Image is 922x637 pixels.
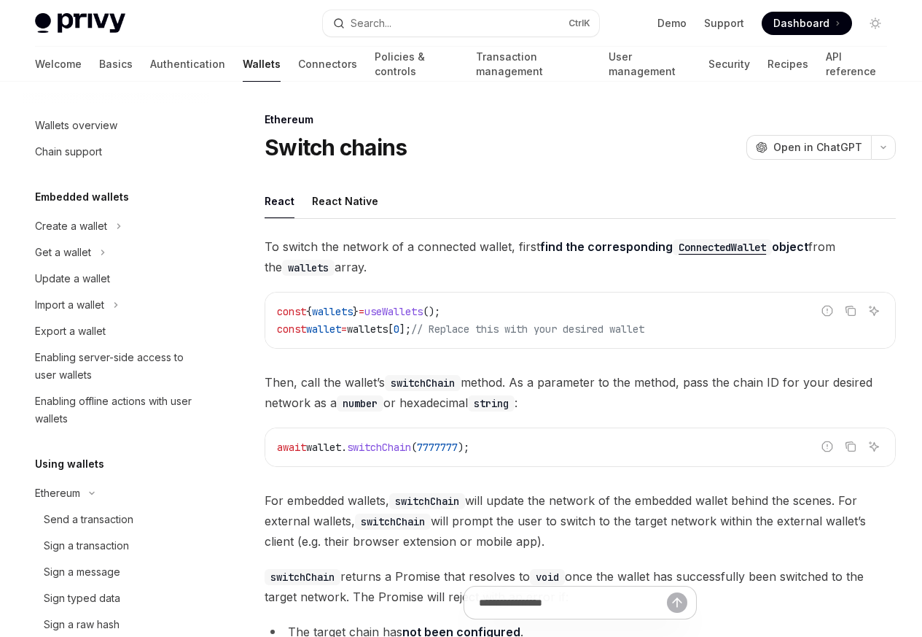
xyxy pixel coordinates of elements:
[864,301,883,320] button: Ask AI
[337,395,383,412] code: number
[44,511,133,528] div: Send a transaction
[388,323,394,336] span: [
[35,217,107,235] div: Create a wallet
[44,616,120,633] div: Sign a raw hash
[762,12,852,35] a: Dashboard
[99,47,133,82] a: Basics
[479,587,667,619] input: Ask a question...
[841,437,860,456] button: Copy the contents from the code block
[818,437,837,456] button: Report incorrect code
[746,135,871,160] button: Open in ChatGPT
[265,566,896,607] span: returns a Promise that resolves to once the wallet has successfully been switched to the target n...
[826,47,887,82] a: API reference
[277,305,306,318] span: const
[35,296,104,314] div: Import a wallet
[476,47,592,82] a: Transaction management
[35,117,117,134] div: Wallets overview
[35,244,91,261] div: Get a wallet
[265,236,896,277] span: To switch the network of a connected wallet, first from the array.
[23,292,210,318] button: Toggle Import a wallet section
[35,455,104,473] h5: Using wallets
[23,533,210,559] a: Sign a transaction
[667,592,687,613] button: Send message
[312,305,353,318] span: wallets
[423,305,440,318] span: ();
[841,301,860,320] button: Copy the contents from the code block
[35,349,201,384] div: Enabling server-side access to user wallets
[673,239,772,255] code: ConnectedWallet
[277,323,306,336] span: const
[243,47,281,82] a: Wallets
[23,239,210,266] button: Toggle Get a wallet section
[298,47,357,82] a: Connectors
[773,140,862,155] span: Open in ChatGPT
[282,260,335,276] code: wallets
[35,13,125,34] img: light logo
[704,16,744,31] a: Support
[417,441,458,454] span: 7777777
[23,266,210,292] a: Update a wallet
[657,16,687,31] a: Demo
[347,441,411,454] span: switchChain
[708,47,750,82] a: Security
[411,441,417,454] span: (
[265,569,340,585] code: switchChain
[530,569,565,585] code: void
[265,490,896,552] span: For embedded wallets, will update the network of the embedded wallet behind the scenes. For exter...
[35,188,129,206] h5: Embedded wallets
[818,301,837,320] button: Report incorrect code
[23,318,210,344] a: Export a wallet
[375,47,458,82] a: Policies & controls
[540,239,808,254] a: find the correspondingConnectedWalletobject
[265,112,896,127] div: Ethereum
[23,139,210,165] a: Chain support
[23,344,210,388] a: Enabling server-side access to user wallets
[323,10,599,36] button: Open search
[389,493,465,509] code: switchChain
[364,305,423,318] span: useWallets
[341,323,347,336] span: =
[23,388,210,432] a: Enabling offline actions with user wallets
[609,47,691,82] a: User management
[277,441,306,454] span: await
[23,506,210,533] a: Send a transaction
[23,559,210,585] a: Sign a message
[569,18,590,29] span: Ctrl K
[35,47,82,82] a: Welcome
[306,305,312,318] span: {
[265,372,896,413] span: Then, call the wallet’s method. As a parameter to the method, pass the chain ID for your desired ...
[347,323,388,336] span: wallets
[306,323,341,336] span: wallet
[306,441,341,454] span: wallet
[44,537,129,555] div: Sign a transaction
[468,395,515,412] code: string
[353,305,359,318] span: }
[394,323,399,336] span: 0
[150,47,225,82] a: Authentication
[35,323,106,340] div: Export a wallet
[458,441,469,454] span: );
[265,134,407,161] h1: Switch chains
[341,441,347,454] span: .
[411,323,644,336] span: // Replace this with your desired wallet
[23,213,210,239] button: Toggle Create a wallet section
[35,484,80,502] div: Ethereum
[312,184,378,218] div: React Native
[864,437,883,456] button: Ask AI
[44,563,120,581] div: Sign a message
[351,15,391,32] div: Search...
[767,47,808,82] a: Recipes
[35,393,201,428] div: Enabling offline actions with user wallets
[864,12,887,35] button: Toggle dark mode
[23,480,210,506] button: Toggle Ethereum section
[385,375,461,391] code: switchChain
[399,323,411,336] span: ];
[265,184,294,218] div: React
[23,585,210,611] a: Sign typed data
[359,305,364,318] span: =
[773,16,829,31] span: Dashboard
[23,112,210,139] a: Wallets overview
[35,143,102,161] div: Chain support
[44,590,120,607] div: Sign typed data
[355,514,431,530] code: switchChain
